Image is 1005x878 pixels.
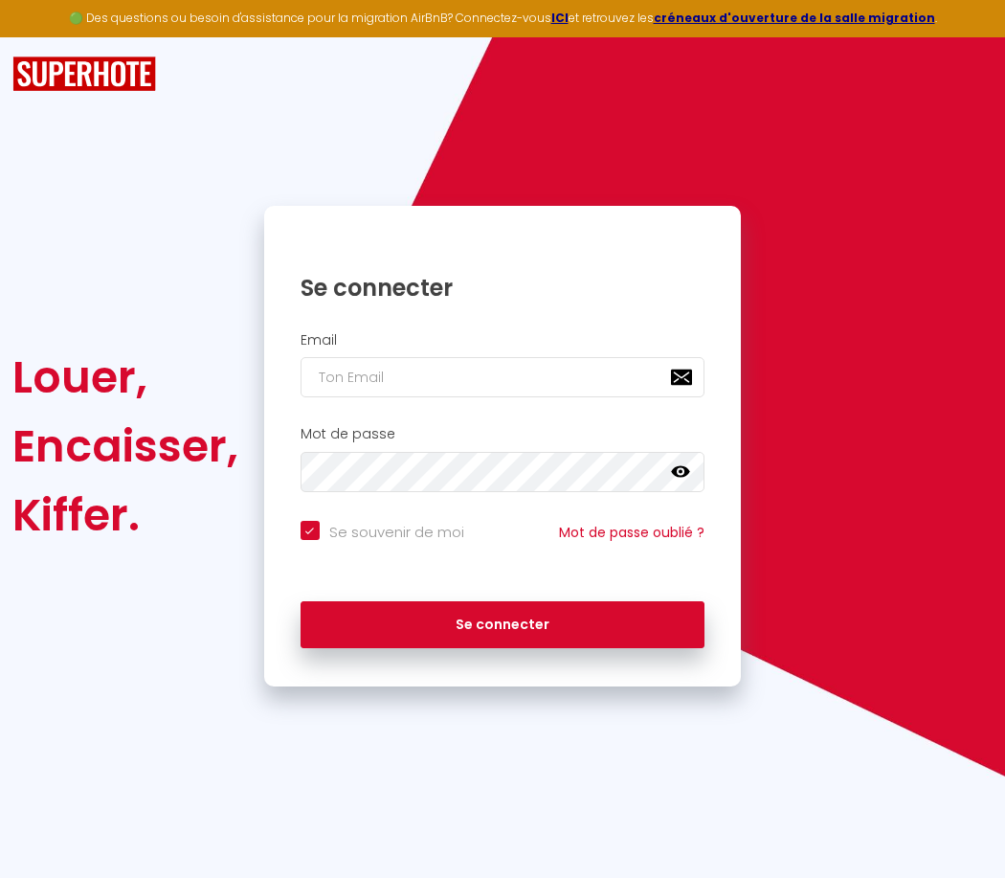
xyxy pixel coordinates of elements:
div: Louer, [12,343,238,412]
img: SuperHote logo [12,56,156,92]
button: Se connecter [301,601,705,649]
div: Encaisser, [12,412,238,481]
h2: Email [301,332,705,349]
h1: Se connecter [301,273,705,303]
input: Ton Email [301,357,705,397]
div: Kiffer. [12,481,238,550]
a: Mot de passe oublié ? [559,523,704,542]
a: ICI [551,10,569,26]
h2: Mot de passe [301,426,705,442]
a: créneaux d'ouverture de la salle migration [654,10,935,26]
